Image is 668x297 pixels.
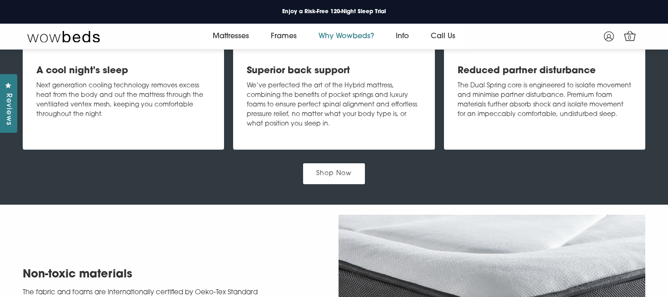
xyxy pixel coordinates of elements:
h3: A cool night's sleep [36,65,210,77]
h3: Reduced partner disturbance [458,65,632,77]
span: 0 [625,34,634,43]
a: Mattresses [202,24,260,49]
span: Reviews [2,93,14,126]
p: Next generation cooling technology removes excess heat from the body and out the mattress through... [36,81,210,119]
a: Frames [260,24,308,49]
a: Shop Now [303,163,365,184]
a: Info [385,24,420,49]
a: Enjoy a Risk-Free 120-Night Sleep Trial [275,6,393,18]
a: Why Wowbeds? [308,24,385,49]
a: 0 [622,28,638,44]
h3: Superior back support [247,65,421,77]
a: Call Us [420,24,466,49]
img: Wow Beds Logo [27,30,100,43]
p: We’ve perfected the art of the Hybrid mattress, combining the benefits of pocket springs and luxu... [247,81,421,129]
h2: Non-toxic materials [23,266,266,284]
p: The Dual Spring core is engineered to isolate movement and minimise partner disturbance. Premium ... [458,81,632,119]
